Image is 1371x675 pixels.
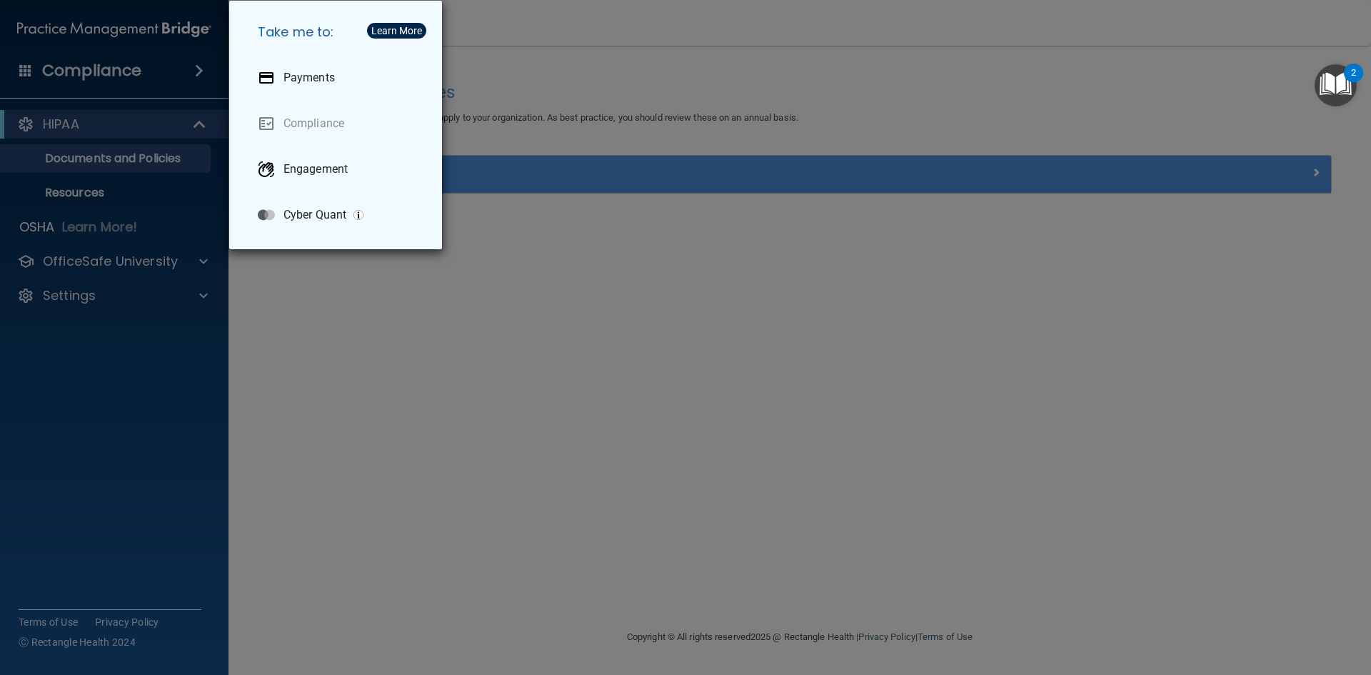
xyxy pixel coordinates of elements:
[283,71,335,85] p: Payments
[246,195,431,235] a: Cyber Quant
[1315,64,1357,106] button: Open Resource Center, 2 new notifications
[371,26,422,36] div: Learn More
[1351,73,1356,91] div: 2
[367,23,426,39] button: Learn More
[283,162,348,176] p: Engagement
[246,58,431,98] a: Payments
[1124,574,1354,631] iframe: Drift Widget Chat Controller
[246,104,431,144] a: Compliance
[283,208,346,222] p: Cyber Quant
[246,149,431,189] a: Engagement
[246,12,431,52] h5: Take me to:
